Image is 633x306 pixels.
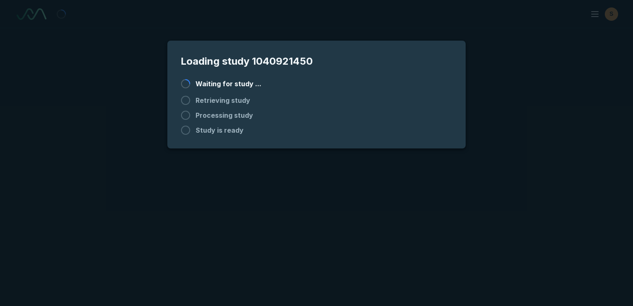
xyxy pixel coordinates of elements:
[196,79,261,89] span: Waiting for study ...
[196,110,253,120] span: Processing study
[196,95,250,105] span: Retrieving study
[181,54,452,69] span: Loading study 1040921450
[196,125,244,135] span: Study is ready
[167,41,466,148] div: modal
